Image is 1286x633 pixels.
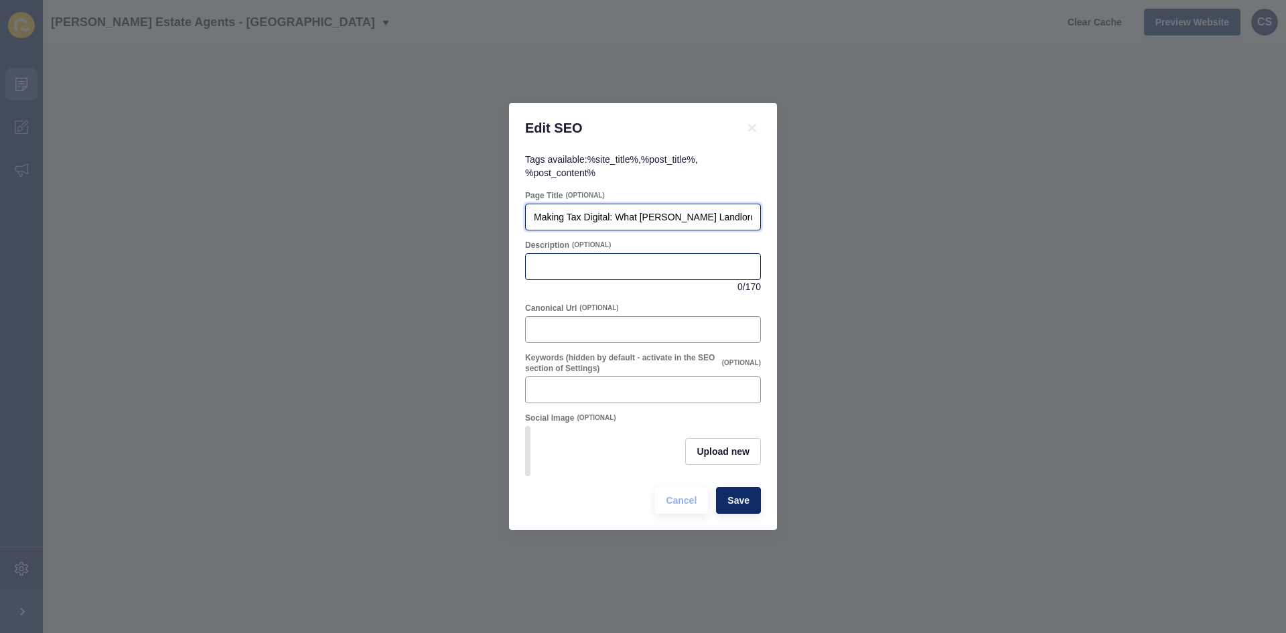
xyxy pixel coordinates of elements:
span: 170 [745,280,761,293]
code: %site_title% [587,154,638,165]
code: %post_content% [525,167,595,178]
label: Social Image [525,413,574,423]
button: Save [716,487,761,514]
label: Description [525,240,569,251]
h1: Edit SEO [525,119,727,137]
span: Cancel [666,494,697,507]
span: (OPTIONAL) [577,413,616,423]
code: %post_title% [641,154,695,165]
span: Upload new [697,445,749,458]
span: Tags available: , , [525,154,698,178]
span: (OPTIONAL) [722,358,761,368]
span: Save [727,494,749,507]
label: Canonical Url [525,303,577,313]
label: Page Title [525,190,563,201]
span: (OPTIONAL) [572,240,611,250]
span: (OPTIONAL) [565,191,604,200]
span: (OPTIONAL) [579,303,618,313]
button: Upload new [685,438,761,465]
button: Cancel [654,487,708,514]
label: Keywords (hidden by default - activate in the SEO section of Settings) [525,352,719,374]
span: 0 [737,280,743,293]
span: / [743,280,745,293]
